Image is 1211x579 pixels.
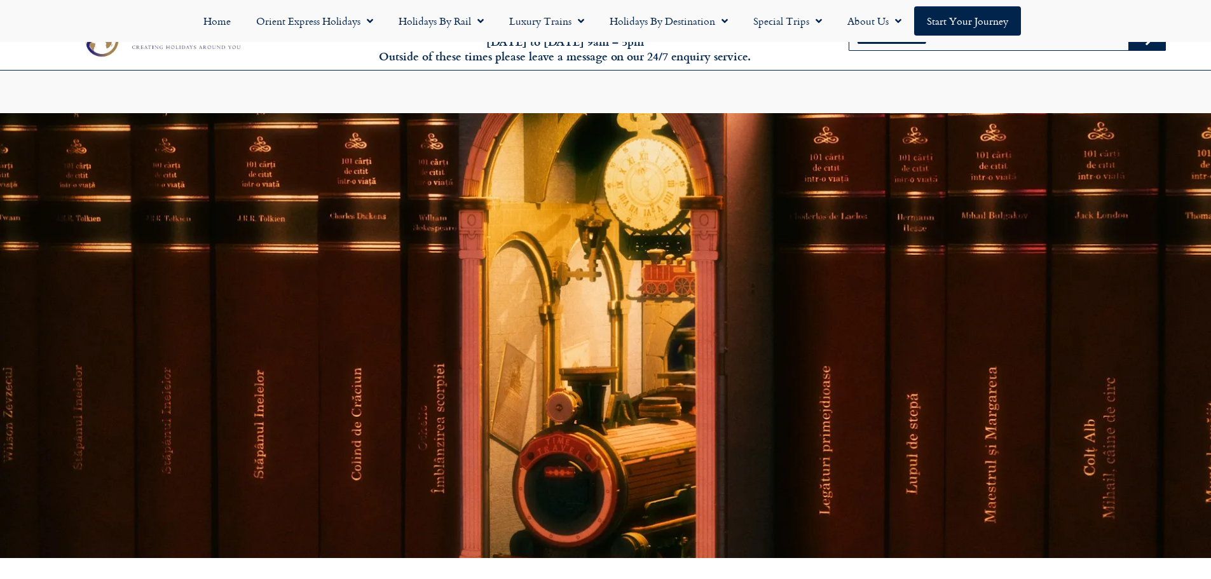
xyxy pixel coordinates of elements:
[326,34,804,64] h6: [DATE] to [DATE] 9am – 5pm Outside of these times please leave a message on our 24/7 enquiry serv...
[191,6,243,36] a: Home
[243,6,386,36] a: Orient Express Holidays
[597,6,741,36] a: Holidays by Destination
[6,6,1205,36] nav: Menu
[835,6,914,36] a: About Us
[741,6,835,36] a: Special Trips
[386,6,496,36] a: Holidays by Rail
[914,6,1021,36] a: Start your Journey
[496,6,597,36] a: Luxury Trains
